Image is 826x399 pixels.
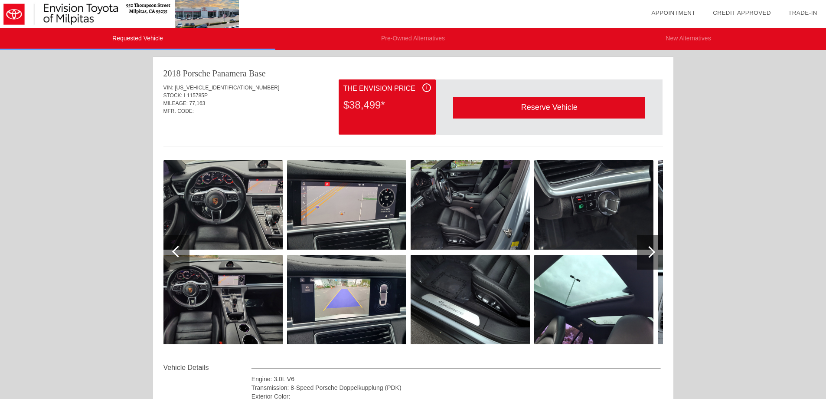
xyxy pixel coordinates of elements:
img: image.aspx [534,160,653,250]
div: Reserve Vehicle [453,97,645,118]
img: image.aspx [287,160,406,250]
div: Vehicle Details [163,363,251,373]
img: image.aspx [411,255,530,344]
div: Base [249,67,266,79]
span: MILEAGE: [163,100,188,106]
div: $38,499* [343,94,431,116]
img: image.aspx [658,255,777,344]
span: 77,163 [189,100,206,106]
img: image.aspx [287,255,406,344]
div: Transmission: 8-Speed Porsche Doppelkupplung (PDK) [251,383,661,392]
span: [US_VEHICLE_IDENTIFICATION_NUMBER] [175,85,279,91]
span: MFR. CODE: [163,108,194,114]
img: image.aspx [658,160,777,250]
span: L115785P [184,92,208,99]
img: image.aspx [534,255,653,344]
li: Pre-Owned Alternatives [275,28,551,50]
span: VIN: [163,85,173,91]
a: Credit Approved [713,10,771,16]
a: Trade-In [788,10,817,16]
div: Quoted on [DATE] 2:09:11 PM [163,120,663,134]
img: image.aspx [163,255,283,344]
a: Appointment [651,10,695,16]
div: Engine: 3.0L V6 [251,375,661,383]
div: The Envision Price [343,83,431,94]
div: 2018 Porsche Panamera [163,67,247,79]
span: i [426,85,428,91]
img: image.aspx [411,160,530,250]
img: image.aspx [163,160,283,250]
span: STOCK: [163,92,183,99]
li: New Alternatives [551,28,826,50]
